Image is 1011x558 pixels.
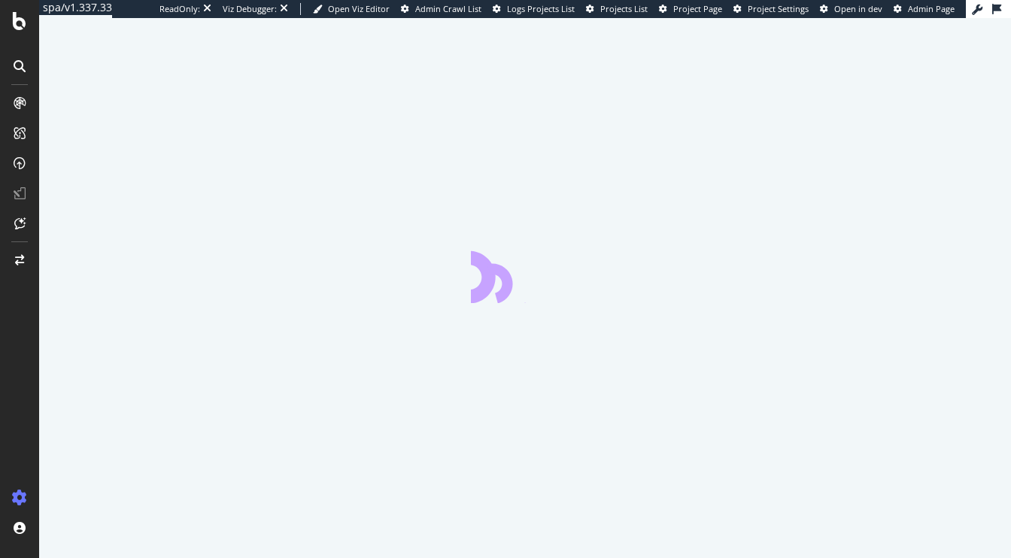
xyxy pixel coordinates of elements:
[415,3,481,14] span: Admin Crawl List
[733,3,809,15] a: Project Settings
[748,3,809,14] span: Project Settings
[673,3,722,14] span: Project Page
[471,249,579,303] div: animation
[159,3,200,15] div: ReadOnly:
[223,3,277,15] div: Viz Debugger:
[586,3,648,15] a: Projects List
[507,3,575,14] span: Logs Projects List
[908,3,955,14] span: Admin Page
[659,3,722,15] a: Project Page
[401,3,481,15] a: Admin Crawl List
[834,3,882,14] span: Open in dev
[313,3,390,15] a: Open Viz Editor
[493,3,575,15] a: Logs Projects List
[894,3,955,15] a: Admin Page
[820,3,882,15] a: Open in dev
[600,3,648,14] span: Projects List
[328,3,390,14] span: Open Viz Editor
